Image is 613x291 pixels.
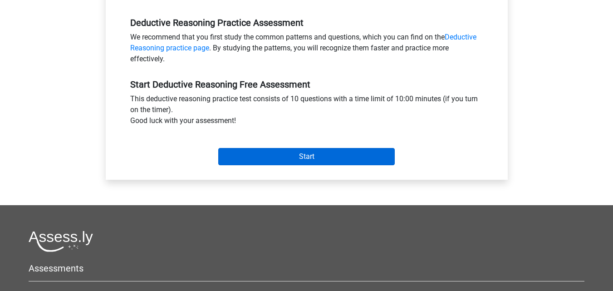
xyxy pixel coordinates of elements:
[123,32,490,68] div: We recommend that you first study the common patterns and questions, which you can find on the . ...
[218,148,395,165] input: Start
[123,94,490,130] div: This deductive reasoning practice test consists of 10 questions with a time limit of 10:00 minute...
[130,17,483,28] h5: Deductive Reasoning Practice Assessment
[130,79,483,90] h5: Start Deductive Reasoning Free Assessment
[29,231,93,252] img: Assessly logo
[29,263,584,274] h5: Assessments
